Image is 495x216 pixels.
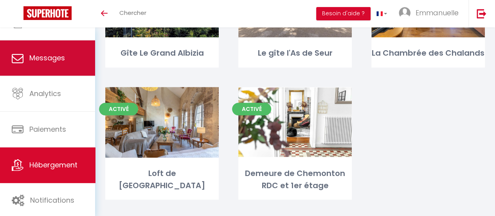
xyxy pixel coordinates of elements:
span: Analytics [29,89,61,98]
span: Notifications [30,195,74,205]
span: Hébergement [29,160,77,170]
span: Messages [29,53,65,63]
div: Le gîte l'As de Seur [238,47,352,59]
span: Chercher [119,9,146,17]
img: logout [477,9,486,18]
img: ... [399,7,410,19]
span: Paiements [29,124,66,134]
div: Demeure de Chemonton RDC et 1er étage [238,167,352,192]
div: Gîte Le Grand Albizia [105,47,219,59]
span: Activé [232,103,271,115]
span: Activé [99,103,138,115]
div: Loft de [GEOGRAPHIC_DATA] [105,167,219,192]
button: Besoin d'aide ? [316,7,371,20]
span: Emmanuelle [416,8,459,18]
img: Super Booking [23,6,72,20]
div: La Chambrée des Chalands [371,47,485,59]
